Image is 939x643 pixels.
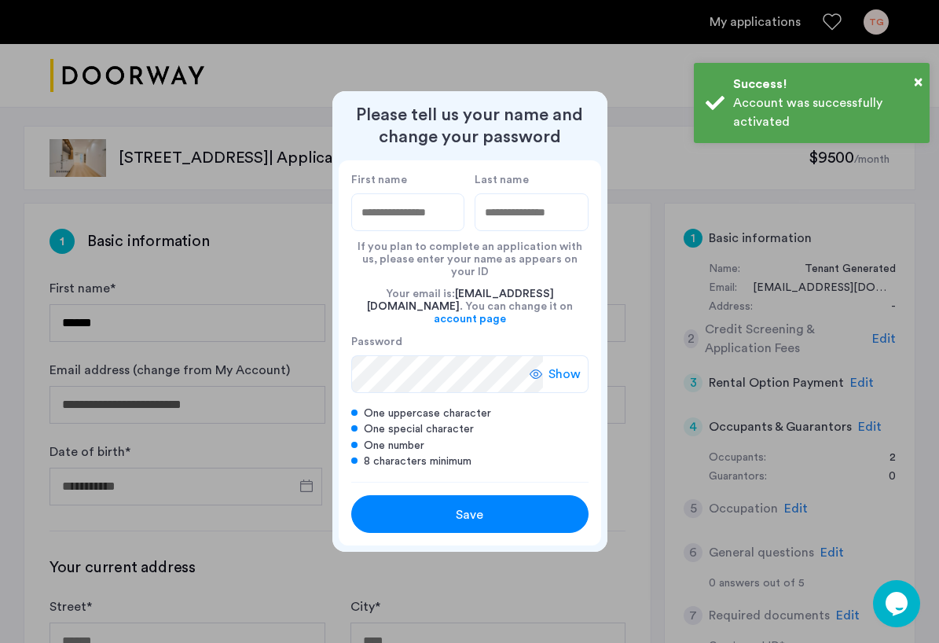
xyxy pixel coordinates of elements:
label: First name [351,173,465,187]
span: Save [456,505,483,524]
div: One special character [351,421,589,437]
label: Last name [475,173,589,187]
div: One uppercase character [351,406,589,421]
h2: Please tell us your name and change your password [339,104,601,148]
a: account page [434,313,506,325]
label: Password [351,335,543,349]
button: button [351,495,589,533]
button: Close [914,70,922,94]
span: [EMAIL_ADDRESS][DOMAIN_NAME] [367,288,554,312]
span: Show [548,365,581,384]
div: Success! [733,75,918,94]
div: Account was successfully activated [733,94,918,131]
div: One number [351,438,589,454]
iframe: chat widget [873,580,923,627]
span: × [914,74,922,90]
div: Your email is: . You can change it on [351,278,589,335]
div: If you plan to complete an application with us, please enter your name as appears on your ID [351,231,589,278]
div: 8 characters minimum [351,454,589,469]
